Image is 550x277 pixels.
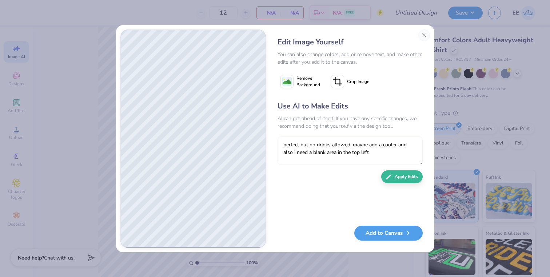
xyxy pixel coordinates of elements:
[278,37,423,48] div: Edit Image Yourself
[278,136,423,165] textarea: perfect but no drinks allowed. maybe add a cooler and also i need a blank area in the top left
[418,29,430,41] button: Close
[296,75,320,88] span: Remove Background
[278,51,423,66] div: You can also change colors, add or remove text, and make other edits after you add it to the canvas.
[381,170,423,183] button: Apply Edits
[328,72,374,91] button: Crop Image
[278,101,423,112] div: Use AI to Make Edits
[347,78,369,85] span: Crop Image
[278,72,323,91] button: Remove Background
[354,226,423,241] button: Add to Canvas
[278,115,423,130] div: AI can get ahead of itself. If you have any specific changes, we recommend doing that yourself vi...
